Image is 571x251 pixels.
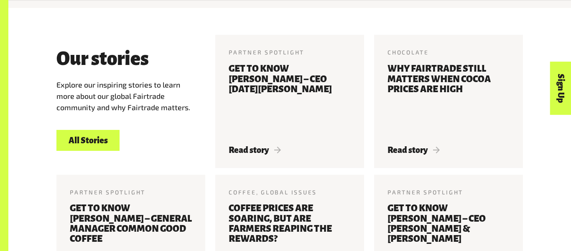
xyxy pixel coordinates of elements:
p: Explore our inspiring stories to learn more about our global Fairtrade community and why Fairtrad... [56,79,195,113]
span: Read story [387,145,440,155]
span: Chocolate [387,49,429,56]
a: Chocolate Why Fairtrade still matters when cocoa prices are high Read story [374,35,523,168]
a: All Stories [56,130,120,151]
span: Read story [229,145,281,155]
span: Partner Spotlight [70,189,145,196]
h3: Get to know [PERSON_NAME] – CEO [DATE][PERSON_NAME] [229,64,351,135]
span: Partner Spotlight [229,49,304,56]
a: Partner Spotlight Get to know [PERSON_NAME] – CEO [DATE][PERSON_NAME] Read story [215,35,364,168]
h3: Our stories [56,49,149,69]
span: Coffee, Global Issues [229,189,317,196]
h3: Why Fairtrade still matters when cocoa prices are high [387,64,510,135]
span: Partner Spotlight [387,189,463,196]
